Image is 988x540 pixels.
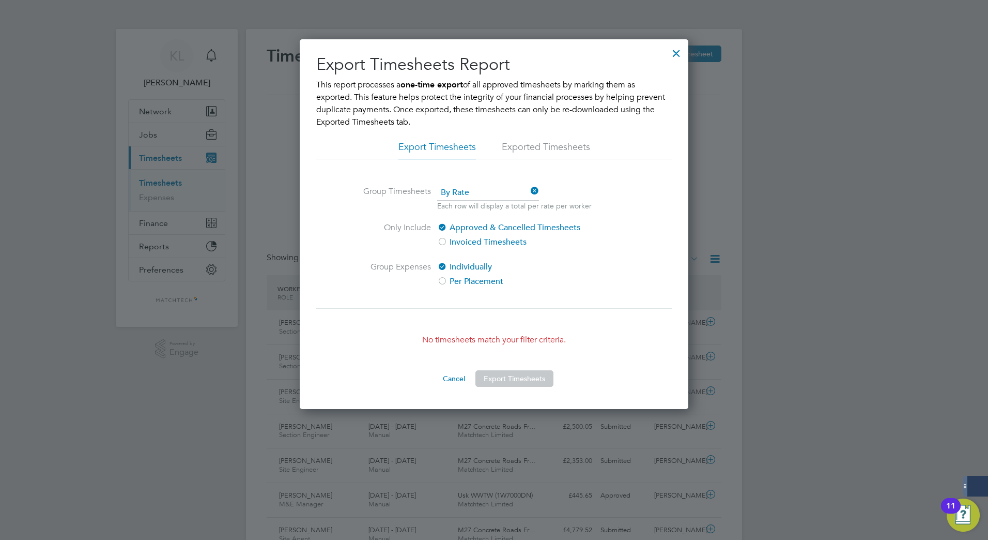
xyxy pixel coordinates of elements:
div: 11 [946,506,955,519]
p: No timesheets match your filter criteria. [316,334,672,346]
li: Exported Timesheets [502,141,590,159]
li: Export Timesheets [398,141,476,159]
button: Export Timesheets [475,370,553,387]
label: Group Timesheets [353,185,431,209]
p: This report processes a of all approved timesheets by marking them as exported. This feature help... [316,79,672,128]
label: Per Placement [437,275,610,288]
p: Each row will display a total per rate per worker [437,201,592,211]
button: Cancel [435,370,473,387]
span: By Rate [437,185,539,201]
label: Individually [437,261,610,273]
b: one-time export [400,80,463,89]
label: Only Include [353,221,431,248]
label: Approved & Cancelled Timesheets [437,221,610,234]
button: Open Resource Center, 11 new notifications [947,499,980,532]
label: Group Expenses [353,261,431,288]
h2: Export Timesheets Report [316,54,672,76]
label: Invoiced Timesheets [437,236,610,248]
